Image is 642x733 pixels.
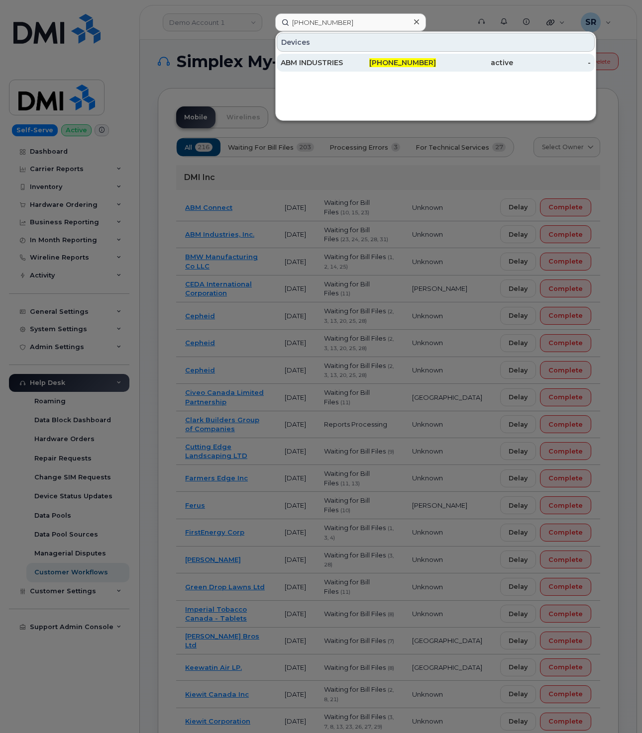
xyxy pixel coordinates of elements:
a: ABM INDUSTRIES[PHONE_NUMBER]active- [277,54,595,72]
div: - [513,58,591,68]
span: [PHONE_NUMBER] [369,58,436,67]
div: ABM INDUSTRIES [281,58,358,68]
div: active [436,58,514,68]
div: Devices [277,33,595,52]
